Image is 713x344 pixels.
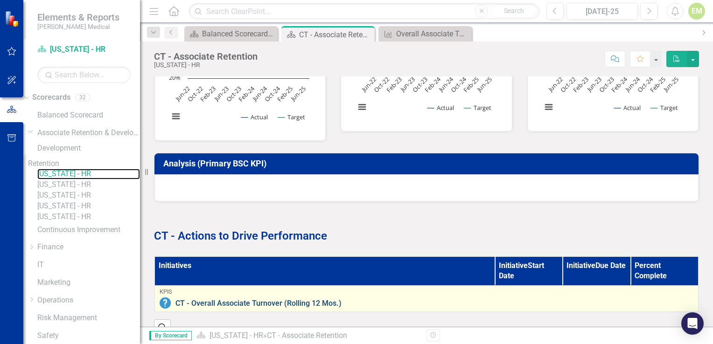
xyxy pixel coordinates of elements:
[622,75,642,94] text: Jun-24
[584,75,603,94] text: Jun-23
[542,101,555,114] button: View chart menu, Chart
[37,277,140,288] a: Marketing
[37,169,140,179] a: [US_STATE] - HR
[356,101,369,114] button: View chart menu, Chart
[28,158,140,169] a: Retention
[559,75,577,94] text: Oct-22
[37,313,140,323] a: Risk Management
[175,299,693,308] a: CT - Overall Associate Turnover (Rolling 12 Mos.)
[411,75,429,94] text: Oct-23
[566,3,638,20] button: [DATE]-25
[210,331,263,340] a: [US_STATE] - HR
[37,260,140,270] a: IT
[37,67,131,83] input: Search Below...
[198,84,217,103] text: Feb-23
[436,75,455,94] text: Jun-24
[154,286,699,312] td: Double-Click to Edit Right Click for Context Menu
[545,75,564,94] text: Jun-22
[449,75,468,94] text: Oct-24
[37,225,140,235] a: Continuous Improvement
[614,103,641,112] button: Show Actual
[160,297,171,309] img: No Information
[681,312,704,335] div: Open Intercom Messenger
[154,51,258,62] div: CT - Associate Retention
[186,84,204,103] text: Oct-22
[636,75,655,94] text: Oct-24
[648,75,667,94] text: Feb-25
[154,229,327,242] strong: CT - Actions to Drive Performance
[288,84,307,103] text: Jun-25
[37,190,140,201] a: [US_STATE] - HR
[189,3,539,20] input: Search ClearPoint...
[609,75,629,94] text: Feb-24
[688,3,705,20] button: EM
[570,6,635,17] div: [DATE]-25
[160,289,693,295] div: KPIs
[37,128,140,138] a: Associate Retention & Development
[154,62,258,69] div: [US_STATE] - HR
[461,75,481,94] text: Feb-25
[381,28,469,40] a: Overall Associate Turnover (Rolling 12 Mos.)
[464,103,491,112] button: Show Target
[149,331,192,340] span: By Scorecard
[173,84,192,103] text: Jun-22
[32,92,70,103] a: Scorecards
[37,212,140,222] a: [US_STATE] - HR
[224,84,243,103] text: Oct-23
[37,201,140,212] a: [US_STATE] - HR
[263,84,282,103] text: Oct-24
[250,84,269,103] text: Jun-24
[196,330,419,341] div: »
[384,75,404,94] text: Feb-23
[661,75,680,94] text: Jun-25
[237,84,256,103] text: Feb-24
[571,75,590,94] text: Feb-23
[187,28,275,40] a: Balanced Scorecard Welcome Page
[211,84,230,103] text: Jun-23
[169,110,182,123] button: View chart menu, Chart
[275,84,294,103] text: Feb-25
[359,75,378,94] text: Jun-22
[396,28,469,40] div: Overall Associate Turnover (Rolling 12 Mos.)
[427,103,454,112] button: Show Actual
[423,75,443,94] text: Feb-24
[37,12,119,23] span: Elements & Reports
[372,75,391,94] text: Oct-22
[398,75,417,94] text: Jun-23
[75,94,90,102] div: 32
[299,29,372,41] div: CT - Associate Retention
[37,23,119,30] small: [PERSON_NAME] Medical
[267,331,347,340] div: CT - Associate Retention
[37,110,140,121] a: Balanced Scorecard
[597,75,615,94] text: Oct-23
[278,113,305,121] button: Show Target
[37,179,140,190] a: [US_STATE] - HR
[241,113,268,121] button: Show Actual
[37,44,131,55] a: [US_STATE] - HR
[163,159,693,168] h3: Analysis (Primary BSC KPI)
[169,73,181,82] text: 20%
[37,242,140,253] a: Finance
[651,103,678,112] button: Show Target
[475,75,493,94] text: Jun-25
[37,143,140,154] a: Development
[490,5,537,18] button: Search
[5,11,21,27] img: ClearPoint Strategy
[202,28,275,40] div: Balanced Scorecard Welcome Page
[504,7,524,14] span: Search
[37,295,140,306] a: Operations
[37,330,140,341] a: Safety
